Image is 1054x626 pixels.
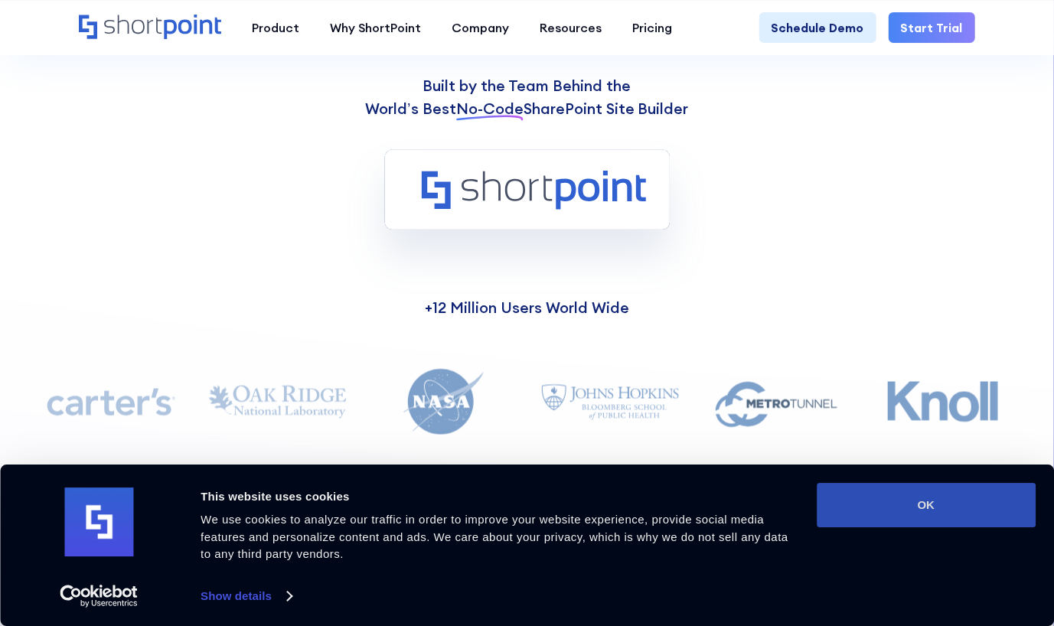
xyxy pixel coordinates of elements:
a: Show details [201,585,291,608]
a: Schedule Demo [759,12,876,43]
span: No-Code [456,99,524,118]
iframe: Chat Widget [778,448,1054,626]
img: logo [64,488,133,557]
div: Company [452,18,509,37]
div: Pricing [632,18,672,37]
a: Resources [524,12,617,43]
div: Why ShortPoint [330,18,421,37]
span: We use cookies to analyze our traffic in order to improve your website experience, provide social... [201,513,788,560]
a: Usercentrics Cookiebot - opens in a new window [32,585,166,608]
a: Pricing [617,12,687,43]
div: Product [252,18,299,37]
a: Why ShortPoint [315,12,436,43]
a: Company [436,12,524,43]
div: Resources [540,18,602,37]
p: Built by the Team Behind the World’s Best SharePoint Site Builder [210,74,845,120]
p: +12 Million Users World Wide [38,296,1017,319]
a: Start Trial [889,12,975,43]
a: Product [237,12,315,43]
button: OK [817,483,1036,527]
a: Home [79,15,221,41]
div: This website uses cookies [201,487,799,506]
